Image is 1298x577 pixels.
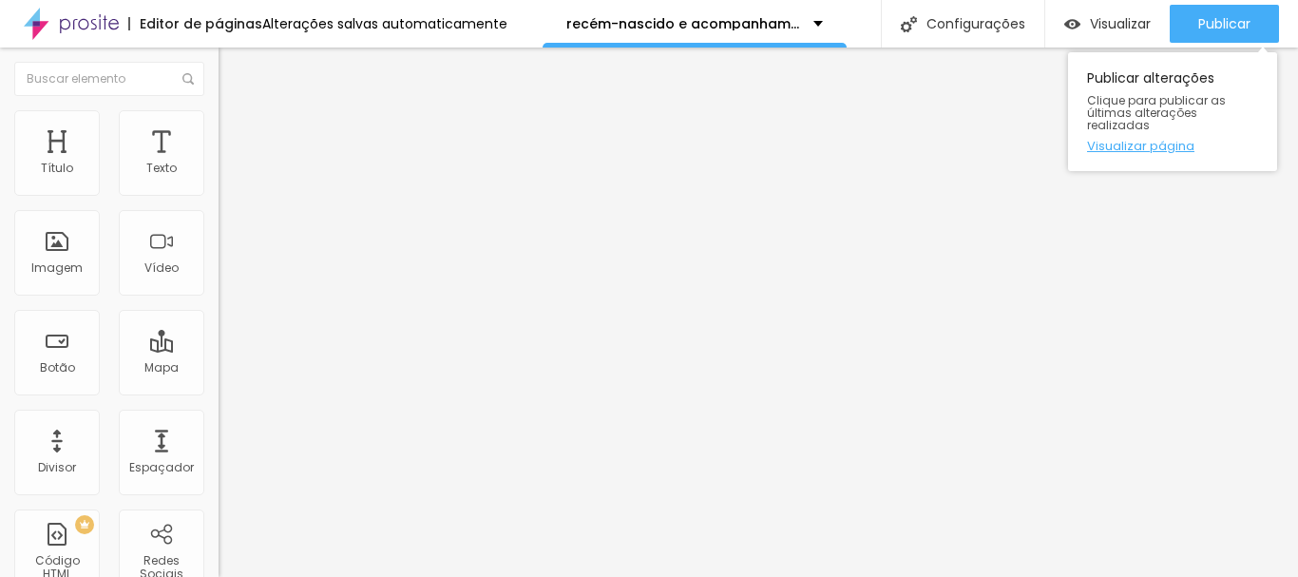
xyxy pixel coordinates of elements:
img: Ícone [901,16,917,32]
button: Publicar [1170,5,1279,43]
font: Mapa [144,359,179,375]
img: view-1.svg [1064,16,1080,32]
font: Imagem [31,260,83,276]
font: Configurações [926,14,1025,33]
font: Clique para publicar as últimas alterações realizadas [1087,92,1226,133]
button: Visualizar [1045,5,1170,43]
font: Publicar [1198,14,1250,33]
iframe: Editor [219,48,1298,577]
a: Visualizar página [1087,140,1258,152]
font: Publicar alterações [1087,68,1214,87]
font: Espaçador [129,459,194,475]
font: Texto [146,160,177,176]
input: Buscar elemento [14,62,204,96]
font: Visualizar página [1087,137,1194,155]
font: recém-nascido e acompanhamento [566,14,823,33]
font: Editor de páginas [140,14,262,33]
font: Visualizar [1090,14,1151,33]
img: Ícone [182,73,194,85]
font: Divisor [38,459,76,475]
font: Título [41,160,73,176]
font: Alterações salvas automaticamente [262,14,507,33]
font: Botão [40,359,75,375]
font: Vídeo [144,260,179,276]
